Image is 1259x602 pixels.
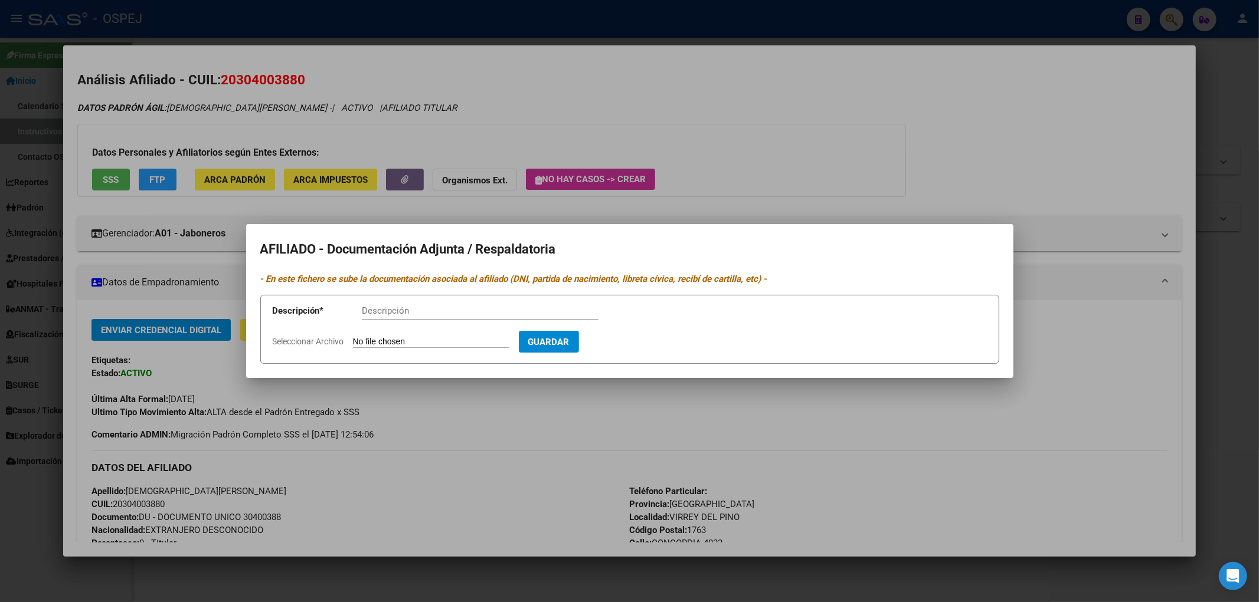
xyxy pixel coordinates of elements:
[260,274,767,284] i: - En este fichero se sube la documentación asociada al afiliado (DNI, partida de nacimiento, libr...
[528,337,570,347] span: Guardar
[273,337,344,346] span: Seleccionar Archivo
[273,304,362,318] p: Descripción
[519,331,579,353] button: Guardar
[260,238,999,261] h2: AFILIADO - Documentación Adjunta / Respaldatoria
[1219,562,1247,590] div: Open Intercom Messenger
